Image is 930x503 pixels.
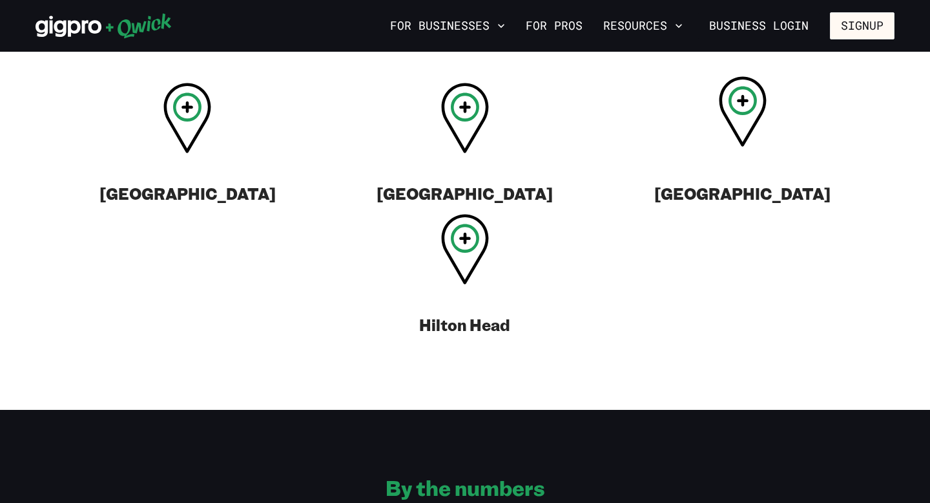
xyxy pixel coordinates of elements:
button: Resources [598,15,688,37]
a: Business Login [698,12,820,39]
a: [GEOGRAPHIC_DATA] [48,83,326,214]
a: Hilton Head [326,214,604,345]
a: [GEOGRAPHIC_DATA] [604,83,882,214]
button: Signup [830,12,894,39]
h3: [GEOGRAPHIC_DATA] [99,183,276,204]
h3: [GEOGRAPHIC_DATA] [654,183,831,204]
h3: [GEOGRAPHIC_DATA] [377,183,553,204]
h3: Hilton Head [419,314,510,335]
h2: By the numbers [386,475,545,500]
a: For Pros [521,15,588,37]
button: For Businesses [385,15,510,37]
a: [GEOGRAPHIC_DATA] [326,83,604,214]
